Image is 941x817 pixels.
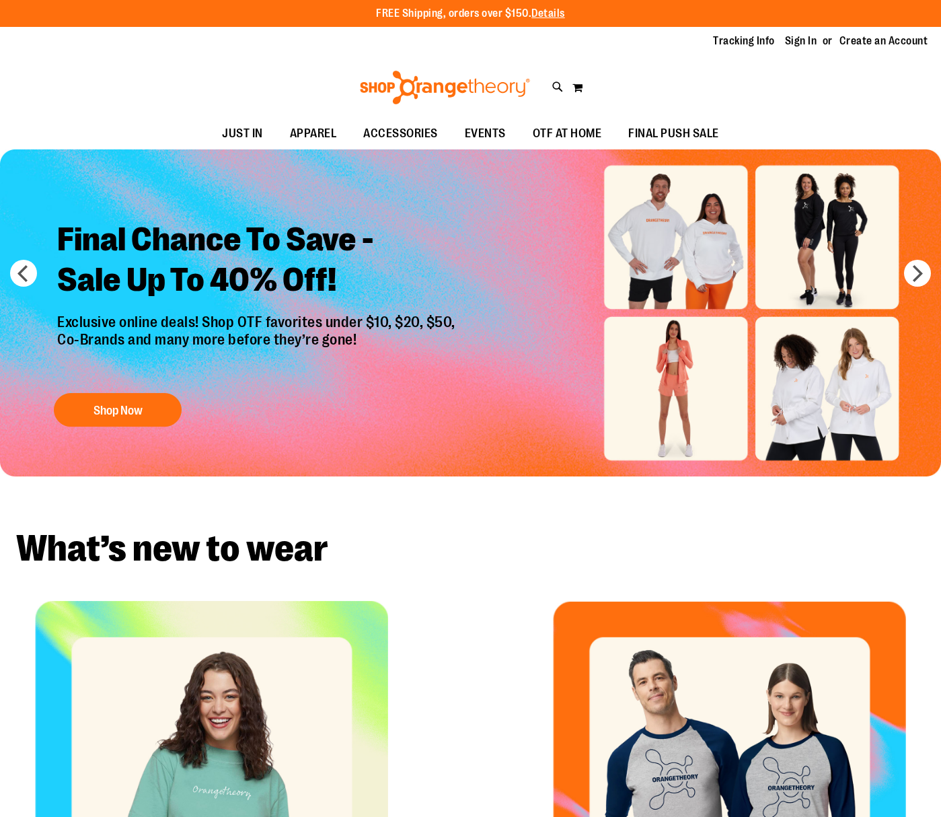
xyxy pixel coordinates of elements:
[615,118,732,149] a: FINAL PUSH SALE
[209,118,276,149] a: JUST IN
[47,209,469,433] a: Final Chance To Save -Sale Up To 40% Off! Exclusive online deals! Shop OTF favorites under $10, $...
[350,118,451,149] a: ACCESSORIES
[16,530,925,567] h2: What’s new to wear
[628,118,719,149] span: FINAL PUSH SALE
[290,118,337,149] span: APPAREL
[785,34,817,48] a: Sign In
[47,209,469,314] h2: Final Chance To Save - Sale Up To 40% Off!
[276,118,350,149] a: APPAREL
[47,314,469,380] p: Exclusive online deals! Shop OTF favorites under $10, $20, $50, Co-Brands and many more before th...
[10,260,37,287] button: prev
[713,34,775,48] a: Tracking Info
[519,118,615,149] a: OTF AT HOME
[451,118,519,149] a: EVENTS
[533,118,602,149] span: OTF AT HOME
[363,118,438,149] span: ACCESSORIES
[531,7,565,20] a: Details
[54,393,182,427] button: Shop Now
[904,260,931,287] button: next
[358,71,532,104] img: Shop Orangetheory
[839,34,928,48] a: Create an Account
[222,118,263,149] span: JUST IN
[465,118,506,149] span: EVENTS
[376,6,565,22] p: FREE Shipping, orders over $150.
